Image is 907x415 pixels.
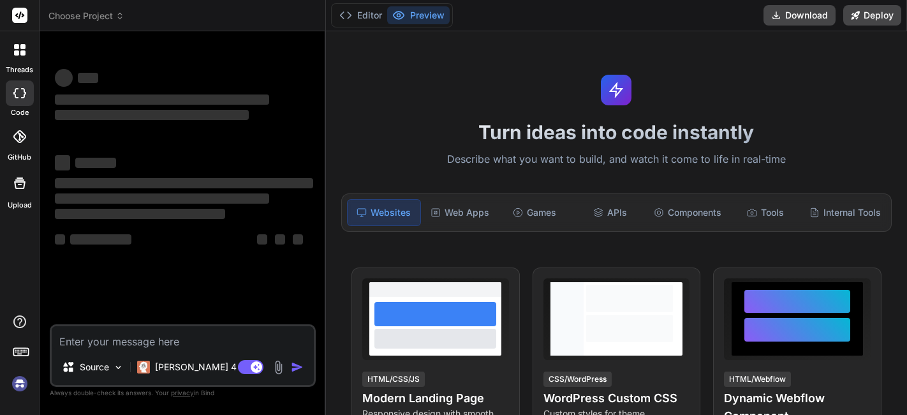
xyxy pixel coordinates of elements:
[498,199,571,226] div: Games
[50,387,316,399] p: Always double-check its answers. Your in Bind
[334,6,387,24] button: Editor
[729,199,802,226] div: Tools
[334,151,899,168] p: Describe what you want to build, and watch it come to life in real-time
[55,178,313,188] span: ‌
[80,361,109,373] p: Source
[8,200,32,211] label: Upload
[804,199,886,226] div: Internal Tools
[137,361,150,373] img: Claude 4 Sonnet
[55,94,269,105] span: ‌
[543,372,612,387] div: CSS/WordPress
[155,361,250,373] p: [PERSON_NAME] 4 S..
[271,360,286,375] img: attachment
[171,389,194,396] span: privacy
[543,389,690,407] h4: WordPress Custom CSS
[387,6,450,24] button: Preview
[55,209,225,219] span: ‌
[362,389,509,407] h4: Modern Landing Page
[257,234,267,245] span: ‌
[11,107,29,118] label: code
[6,64,33,75] label: threads
[75,158,116,168] span: ‌
[55,110,249,120] span: ‌
[649,199,726,226] div: Components
[8,152,31,163] label: GitHub
[334,121,899,144] h1: Turn ideas into code instantly
[362,372,425,387] div: HTML/CSS/JS
[843,5,901,26] button: Deploy
[55,69,73,87] span: ‌
[55,155,70,170] span: ‌
[48,10,124,22] span: Choose Project
[347,199,421,226] div: Websites
[70,234,131,245] span: ‌
[573,199,646,226] div: APIs
[78,73,98,83] span: ‌
[9,373,31,395] img: signin
[291,361,304,373] img: icon
[293,234,303,245] span: ‌
[424,199,496,226] div: Web Apps
[275,234,285,245] span: ‌
[113,362,124,373] img: Pick Models
[763,5,836,26] button: Download
[55,193,269,204] span: ‌
[724,372,791,387] div: HTML/Webflow
[55,234,65,245] span: ‌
